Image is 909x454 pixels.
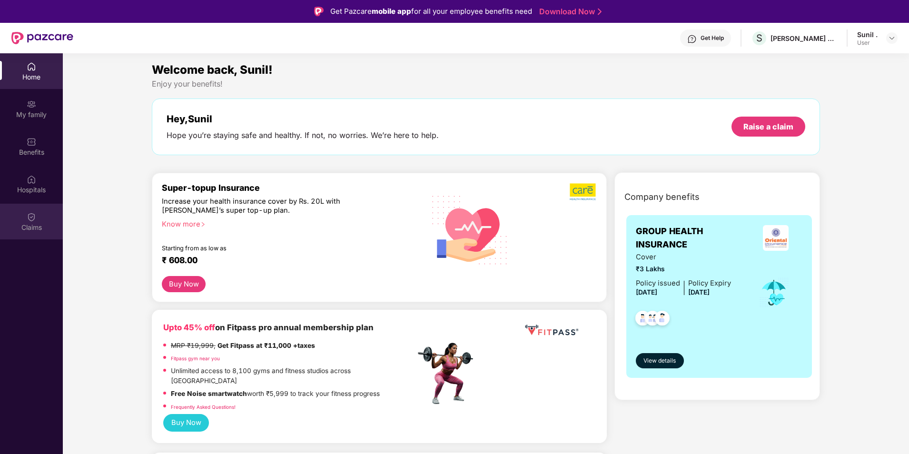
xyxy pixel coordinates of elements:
[636,264,731,275] span: ₹3 Lakhs
[636,278,680,289] div: Policy issued
[152,79,820,89] div: Enjoy your benefits!
[372,7,411,16] strong: mobile app
[27,62,36,71] img: svg+xml;base64,PHN2ZyBpZD0iSG9tZSIgeG1sbnM9Imh0dHA6Ly93d3cudzMub3JnLzIwMDAvc3ZnIiB3aWR0aD0iMjAiIG...
[167,130,439,140] div: Hope you’re staying safe and healthy. If not, no worries. We’re here to help.
[314,7,324,16] img: Logo
[163,323,374,332] b: on Fitpass pro annual membership plan
[217,342,315,349] strong: Get Fitpass at ₹11,000 +taxes
[631,308,654,331] img: svg+xml;base64,PHN2ZyB4bWxucz0iaHR0cDovL3d3dy53My5vcmcvMjAwMC9zdmciIHdpZHRoPSI0OC45NDMiIGhlaWdodD...
[163,414,209,432] button: Buy Now
[162,255,406,266] div: ₹ 608.00
[163,323,215,332] b: Upto 45% off
[162,245,375,251] div: Starting from as low as
[152,63,273,77] span: Welcome back, Sunil!
[162,220,410,227] div: Know more
[171,404,236,410] a: Frequently Asked Questions!
[888,34,896,42] img: svg+xml;base64,PHN2ZyBpZD0iRHJvcGRvd24tMzJ4MzIiIHhtbG5zPSJodHRwOi8vd3d3LnczLm9yZy8yMDAwL3N2ZyIgd2...
[636,252,731,263] span: Cover
[171,355,220,361] a: Fitpass gym near you
[624,190,700,204] span: Company benefits
[171,342,216,349] del: MRP ₹19,999,
[688,278,731,289] div: Policy Expiry
[27,212,36,222] img: svg+xml;base64,PHN2ZyBpZD0iQ2xhaW0iIHhtbG5zPSJodHRwOi8vd3d3LnczLm9yZy8yMDAwL3N2ZyIgd2lkdGg9IjIwIi...
[688,288,710,296] span: [DATE]
[162,197,375,216] div: Increase your health insurance cover by Rs. 20L with [PERSON_NAME]’s super top-up plan.
[687,34,697,44] img: svg+xml;base64,PHN2ZyBpZD0iSGVscC0zMngzMiIgeG1sbnM9Imh0dHA6Ly93d3cudzMub3JnLzIwMDAvc3ZnIiB3aWR0aD...
[636,225,749,252] span: GROUP HEALTH INSURANCE
[11,32,73,44] img: New Pazcare Logo
[415,340,482,407] img: fpp.png
[27,137,36,147] img: svg+xml;base64,PHN2ZyBpZD0iQmVuZWZpdHMiIHhtbG5zPSJodHRwOi8vd3d3LnczLm9yZy8yMDAwL3N2ZyIgd2lkdGg9Ij...
[651,308,674,331] img: svg+xml;base64,PHN2ZyB4bWxucz0iaHR0cDovL3d3dy53My5vcmcvMjAwMC9zdmciIHdpZHRoPSI0OC45NDMiIGhlaWdodD...
[162,183,415,193] div: Super-topup Insurance
[701,34,724,42] div: Get Help
[857,30,878,39] div: Sunil .
[636,288,657,296] span: [DATE]
[771,34,837,43] div: [PERSON_NAME] CONSULTANTS P LTD
[759,277,790,308] img: icon
[636,353,684,368] button: View details
[598,7,602,17] img: Stroke
[200,222,206,227] span: right
[763,225,789,251] img: insurerLogo
[425,183,515,276] img: svg+xml;base64,PHN2ZyB4bWxucz0iaHR0cDovL3d3dy53My5vcmcvMjAwMC9zdmciIHhtbG5zOnhsaW5rPSJodHRwOi8vd3...
[330,6,532,17] div: Get Pazcare for all your employee benefits need
[27,175,36,184] img: svg+xml;base64,PHN2ZyBpZD0iSG9zcGl0YWxzIiB4bWxucz0iaHR0cDovL3d3dy53My5vcmcvMjAwMC9zdmciIHdpZHRoPS...
[27,99,36,109] img: svg+xml;base64,PHN2ZyB3aWR0aD0iMjAiIGhlaWdodD0iMjAiIHZpZXdCb3g9IjAgMCAyMCAyMCIgZmlsbD0ibm9uZSIgeG...
[523,321,580,339] img: fppp.png
[570,183,597,201] img: b5dec4f62d2307b9de63beb79f102df3.png
[171,389,380,399] p: worth ₹5,999 to track your fitness progress
[756,32,762,44] span: S
[171,390,247,397] strong: Free Noise smartwatch
[857,39,878,47] div: User
[539,7,599,17] a: Download Now
[643,356,676,365] span: View details
[743,121,793,132] div: Raise a claim
[641,308,664,331] img: svg+xml;base64,PHN2ZyB4bWxucz0iaHR0cDovL3d3dy53My5vcmcvMjAwMC9zdmciIHdpZHRoPSI0OC45MTUiIGhlaWdodD...
[171,366,415,386] p: Unlimited access to 8,100 gyms and fitness studios across [GEOGRAPHIC_DATA]
[162,276,206,293] button: Buy Now
[167,113,439,125] div: Hey, Sunil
